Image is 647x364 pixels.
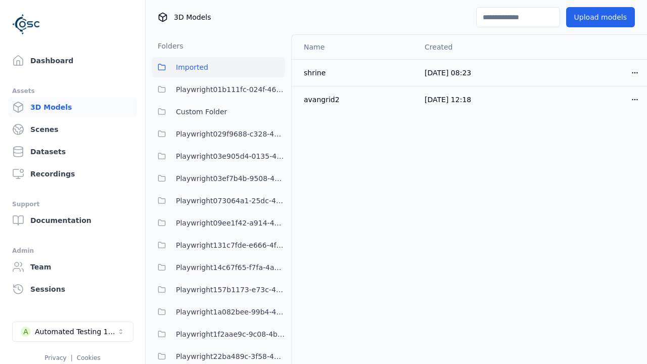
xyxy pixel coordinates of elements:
[152,191,285,211] button: Playwright073064a1-25dc-42be-bd5d-9b023c0ea8dd
[566,7,635,27] button: Upload models
[21,327,31,337] div: A
[425,69,471,77] span: [DATE] 08:23
[44,354,66,361] a: Privacy
[176,61,208,73] span: Imported
[152,302,285,322] button: Playwright1a082bee-99b4-4375-8133-1395ef4c0af5
[176,195,285,207] span: Playwright073064a1-25dc-42be-bd5d-9b023c0ea8dd
[12,198,133,210] div: Support
[174,12,211,22] span: 3D Models
[35,327,117,337] div: Automated Testing 1 - Playwright
[12,85,133,97] div: Assets
[152,79,285,100] button: Playwright01b111fc-024f-466d-9bae-c06bfb571c6d
[8,279,137,299] a: Sessions
[176,217,285,229] span: Playwright09ee1f42-a914-43b3-abf1-e7ca57cf5f96
[176,306,285,318] span: Playwright1a082bee-99b4-4375-8133-1395ef4c0af5
[292,35,417,59] th: Name
[304,95,408,105] div: avangrid2
[152,257,285,278] button: Playwright14c67f65-f7fa-4a69-9dce-fa9a259dcaa1
[425,96,471,104] span: [DATE] 12:18
[71,354,73,361] span: |
[176,328,285,340] span: Playwright1f2aae9c-9c08-4bb6-a2d5-dc0ac64e971c
[176,172,285,185] span: Playwright03ef7b4b-9508-47f0-8afd-5e0ec78663fc
[152,124,285,144] button: Playwright029f9688-c328-482d-9c42-3b0c529f8514
[152,213,285,233] button: Playwright09ee1f42-a914-43b3-abf1-e7ca57cf5f96
[152,57,285,77] button: Imported
[152,168,285,189] button: Playwright03ef7b4b-9508-47f0-8afd-5e0ec78663fc
[8,142,137,162] a: Datasets
[152,280,285,300] button: Playwright157b1173-e73c-4808-a1ac-12e2e4cec217
[176,106,227,118] span: Custom Folder
[176,239,285,251] span: Playwright131c7fde-e666-4f3e-be7e-075966dc97bc
[152,41,183,51] h3: Folders
[152,235,285,255] button: Playwright131c7fde-e666-4f3e-be7e-075966dc97bc
[8,119,137,140] a: Scenes
[176,150,285,162] span: Playwright03e905d4-0135-4922-94e2-0c56aa41bf04
[152,324,285,344] button: Playwright1f2aae9c-9c08-4bb6-a2d5-dc0ac64e971c
[176,128,285,140] span: Playwright029f9688-c328-482d-9c42-3b0c529f8514
[12,322,133,342] button: Select a workspace
[8,164,137,184] a: Recordings
[12,245,133,257] div: Admin
[304,68,408,78] div: shrine
[152,102,285,122] button: Custom Folder
[176,350,285,362] span: Playwright22ba489c-3f58-40ce-82d9-297bfd19b528
[8,51,137,71] a: Dashboard
[417,35,531,59] th: Created
[8,97,137,117] a: 3D Models
[8,257,137,277] a: Team
[8,210,137,231] a: Documentation
[176,83,285,96] span: Playwright01b111fc-024f-466d-9bae-c06bfb571c6d
[176,261,285,274] span: Playwright14c67f65-f7fa-4a69-9dce-fa9a259dcaa1
[152,146,285,166] button: Playwright03e905d4-0135-4922-94e2-0c56aa41bf04
[176,284,285,296] span: Playwright157b1173-e73c-4808-a1ac-12e2e4cec217
[12,10,40,38] img: Logo
[77,354,101,361] a: Cookies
